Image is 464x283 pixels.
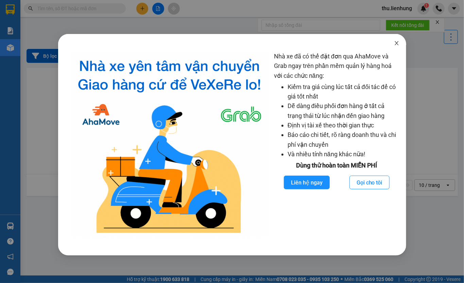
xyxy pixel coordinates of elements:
button: Liên hệ ngay [283,176,329,189]
button: Gọi cho tôi [349,176,389,189]
div: Dùng thử hoàn toàn MIỄN PHÍ [274,161,399,170]
button: Close [387,34,406,53]
li: Định vị tài xế theo thời gian thực [287,121,399,130]
li: Dễ dàng điều phối đơn hàng ở tất cả trạng thái từ lúc nhận đến giao hàng [287,101,399,121]
li: Báo cáo chi tiết, rõ ràng doanh thu và chi phí vận chuyển [287,130,399,149]
li: Kiểm tra giá cùng lúc tất cả đối tác để có giá tốt nhất [287,82,399,102]
span: Liên hệ ngay [291,178,322,187]
span: Gọi cho tôi [356,178,382,187]
img: logo [70,52,269,238]
li: Và nhiều tính năng khác nữa! [287,149,399,159]
span: close [394,40,399,46]
div: Nhà xe đã có thể đặt đơn qua AhaMove và Grab ngay trên phần mềm quản lý hàng hoá với các chức năng: [274,52,399,238]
